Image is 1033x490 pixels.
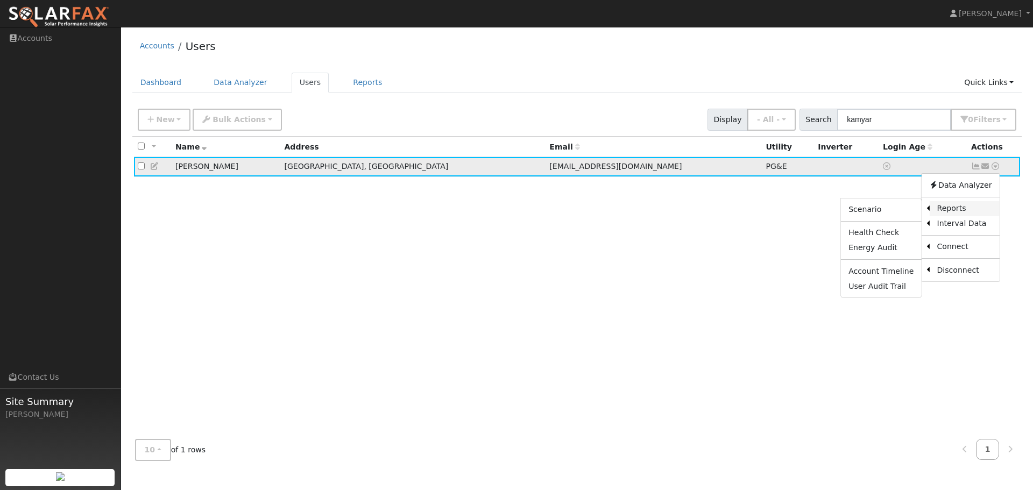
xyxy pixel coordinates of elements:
span: of 1 rows [135,439,206,461]
span: Name [175,143,207,151]
img: SolarFax [8,6,109,29]
span: Search [799,109,838,131]
span: s [996,115,1000,124]
div: [PERSON_NAME] [5,409,115,420]
a: Health Check Report [841,225,921,240]
a: Connect [929,239,999,254]
button: New [138,109,191,131]
a: Account Timeline Report [841,264,921,279]
span: Days since last login [883,143,932,151]
span: Email [549,143,579,151]
div: Inverter [818,141,875,153]
span: Site Summary [5,394,115,409]
a: Show Graph [971,162,981,171]
img: retrieve [56,472,65,481]
button: 0Filters [951,109,1016,131]
a: Disconnect [929,262,999,278]
button: Bulk Actions [193,109,281,131]
span: Filter [973,115,1001,124]
a: Edit User [150,162,160,171]
input: Search [837,109,951,131]
button: 10 [135,439,171,461]
span: 10 [145,445,155,454]
a: Users [292,73,329,93]
div: Actions [971,141,1016,153]
a: User Audit Trail [841,279,921,294]
span: [PERSON_NAME] [959,9,1022,18]
button: - All - [747,109,796,131]
a: Accounts [140,41,174,50]
a: kamyar11@hotmail.com [981,161,990,172]
div: Address [284,141,542,153]
a: Dashboard [132,73,190,93]
a: Interval Data [929,216,999,231]
a: No login access [883,162,893,171]
td: [PERSON_NAME] [172,157,280,177]
span: [EMAIL_ADDRESS][DOMAIN_NAME] [549,162,682,171]
a: Quick Links [956,73,1022,93]
span: Display [707,109,748,131]
a: Data Analyzer [206,73,275,93]
a: 1 [976,439,1000,460]
a: Other actions [990,161,1000,172]
td: [GEOGRAPHIC_DATA], [GEOGRAPHIC_DATA] [280,157,546,177]
a: Scenario Report [841,202,921,217]
a: Users [186,40,216,53]
div: Utility [766,141,810,153]
a: Data Analyzer [921,177,999,193]
a: Energy Audit Report [841,240,921,255]
a: Reports [345,73,390,93]
span: New [156,115,174,124]
a: Reports [929,201,999,216]
span: Bulk Actions [213,115,266,124]
span: PG&E [766,162,787,171]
